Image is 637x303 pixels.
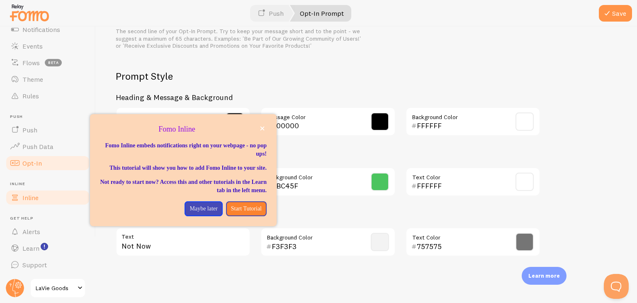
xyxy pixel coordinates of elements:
span: LaVie Goods [36,283,75,293]
a: Opt-In [5,155,90,171]
span: Theme [22,75,43,83]
span: Get Help [10,216,90,221]
span: Inline [22,193,39,202]
span: Opt-In [22,159,42,167]
h3: Accept Button [116,153,540,162]
div: Fomo Inline [90,114,277,226]
label: Text [116,227,250,242]
a: LaVie Goods [30,278,86,298]
svg: <p>Watch New Feature Tutorials!</p> [41,243,48,250]
p: This tutorial will show you how to add Fomo Inline to your site. [100,164,267,172]
a: Learn [5,240,90,257]
span: Flows [22,59,40,67]
a: Theme [5,71,90,88]
h3: Decline Button [116,213,540,222]
p: Maybe later [190,205,217,213]
p: Fomo Inline embeds notifications right on your webpage - no pop ups! [100,142,267,158]
iframe: Help Scout Beacon - Open [604,274,629,299]
div: The second line of your Opt-In Prompt. Try to keep your message short and to the point - we sugge... [116,28,365,50]
div: Learn more [522,267,566,285]
p: Learn more [528,272,560,280]
span: Support [22,261,47,269]
h3: Heading & Message & Background [116,93,540,102]
a: Alerts [5,223,90,240]
p: Start Tutorial [231,205,262,213]
span: Inline [10,181,90,187]
a: Push Data [5,138,90,155]
button: Maybe later [185,201,222,216]
span: Push [10,114,90,120]
span: Learn [22,244,39,252]
a: Flows beta [5,54,90,71]
span: Alerts [22,227,40,236]
h2: Prompt Style [116,70,540,83]
a: Events [5,38,90,54]
span: Notifications [22,25,60,34]
span: Rules [22,92,39,100]
p: Fomo Inline [100,124,267,135]
a: Inline [5,189,90,206]
span: Events [22,42,43,50]
a: Notifications [5,21,90,38]
a: Support [5,257,90,273]
a: Rules [5,88,90,104]
button: close, [258,124,267,133]
img: fomo-relay-logo-orange.svg [9,2,50,23]
a: Push [5,122,90,138]
button: Start Tutorial [226,201,267,216]
span: Push Data [22,142,53,151]
span: Push [22,126,37,134]
p: Not ready to start now? Access this and other tutorials in the Learn tab in the left menu. [100,178,267,195]
span: beta [45,59,62,66]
